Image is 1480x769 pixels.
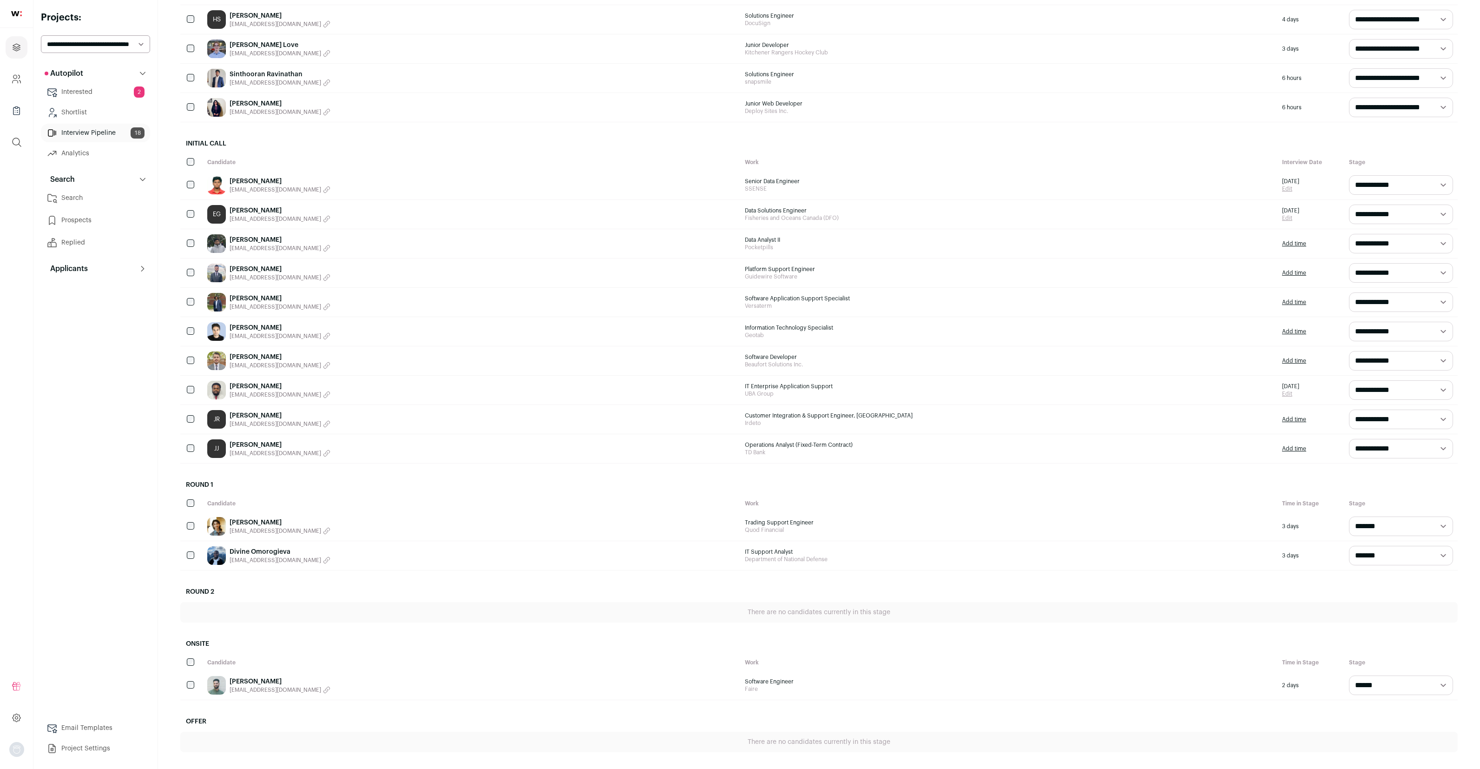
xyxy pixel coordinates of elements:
img: nopic.png [9,742,24,757]
div: 3 days [1277,512,1344,541]
img: 51bbe588d67d82df06304658d6ed111f83e2671facc91c921276c80c295c2cba.jpg [207,234,226,253]
a: [PERSON_NAME] [230,177,330,186]
button: [EMAIL_ADDRESS][DOMAIN_NAME] [230,245,330,252]
button: [EMAIL_ADDRESS][DOMAIN_NAME] [230,50,330,57]
h2: Offer [180,711,1458,732]
img: b13acace784b56bff4c0b426ab5bcb4ec2ba2aea1bd4a0e45daaa25254bd1327.jpg [207,264,226,282]
span: Senior Data Engineer [745,178,1273,185]
button: [EMAIL_ADDRESS][DOMAIN_NAME] [230,686,330,694]
div: HS [207,10,226,29]
img: f04666fd345fdba96e870f6e8b5a41a8205c4345c611f5675e8314226d33c5d5.jpg [207,176,226,194]
a: [PERSON_NAME] [230,294,330,303]
a: Projects [6,36,27,59]
a: Add time [1282,328,1306,335]
a: Add time [1282,357,1306,365]
a: [PERSON_NAME] [230,206,330,215]
div: 4 days [1277,5,1344,34]
a: Edit [1282,214,1299,222]
div: 3 days [1277,34,1344,63]
a: [PERSON_NAME] [230,99,330,108]
span: Fisheries and Oceans Canada (DFO) [745,214,1273,222]
span: [EMAIL_ADDRESS][DOMAIN_NAME] [230,557,321,564]
button: [EMAIL_ADDRESS][DOMAIN_NAME] [230,79,330,86]
button: [EMAIL_ADDRESS][DOMAIN_NAME] [230,391,330,398]
h2: Onsite [180,634,1458,654]
span: Faire [745,685,1273,693]
span: IT Support Analyst [745,548,1273,556]
div: Interview Date [1277,154,1344,171]
div: Time in Stage [1277,495,1344,512]
button: [EMAIL_ADDRESS][DOMAIN_NAME] [230,186,330,193]
div: 6 hours [1277,93,1344,122]
span: UBA Group [745,390,1273,398]
a: [PERSON_NAME] [230,677,330,686]
span: Pocketpills [745,244,1273,251]
span: Irdeto [745,419,1273,427]
div: Time in Stage [1277,654,1344,671]
span: [EMAIL_ADDRESS][DOMAIN_NAME] [230,391,321,398]
a: Edit [1282,390,1299,398]
a: Interview Pipeline18 [41,124,150,142]
span: [EMAIL_ADDRESS][DOMAIN_NAME] [230,686,321,694]
span: SSENSE [745,185,1273,192]
p: Autopilot [45,68,83,79]
a: [PERSON_NAME] [230,411,330,420]
button: [EMAIL_ADDRESS][DOMAIN_NAME] [230,557,330,564]
a: Replied [41,233,150,252]
div: Stage [1344,654,1458,671]
div: EG [207,205,226,224]
a: Analytics [41,144,150,163]
a: Interested2 [41,83,150,101]
span: Solutions Engineer [745,71,1273,78]
a: Add time [1282,416,1306,423]
button: [EMAIL_ADDRESS][DOMAIN_NAME] [230,108,330,116]
span: [EMAIL_ADDRESS][DOMAIN_NAME] [230,274,321,281]
a: Company and ATS Settings [6,68,27,90]
img: 42d2f5fe3206e24346b378d4a0a2f839bf1b1cf68f02862afa27a9e08a92ab45.jpg [207,98,226,117]
a: Sinthooran Ravinathan [230,70,330,79]
span: IT Enterprise Application Support [745,383,1273,390]
h2: Round 2 [180,582,1458,602]
a: Divine Omorogieva [230,547,330,557]
span: [EMAIL_ADDRESS][DOMAIN_NAME] [230,245,321,252]
span: 18 [131,127,145,139]
a: Prospects [41,211,150,230]
a: [PERSON_NAME] [230,11,330,20]
button: [EMAIL_ADDRESS][DOMAIN_NAME] [230,303,330,311]
div: Work [740,154,1278,171]
img: c67dcf457b4bae90de926857248700d70fa1222da0fb9a663946051a82e0db9a.jpg [207,322,226,341]
a: [PERSON_NAME] [230,235,330,245]
a: [PERSON_NAME] [230,323,330,332]
span: [EMAIL_ADDRESS][DOMAIN_NAME] [230,108,321,116]
button: [EMAIL_ADDRESS][DOMAIN_NAME] [230,527,330,535]
span: [DATE] [1282,383,1299,390]
span: 2 [134,86,145,98]
a: Shortlist [41,103,150,122]
span: [EMAIL_ADDRESS][DOMAIN_NAME] [230,303,321,311]
span: Data Solutions Engineer [745,207,1273,214]
a: JJ [207,439,226,458]
span: Geotab [745,331,1273,339]
a: [PERSON_NAME] [230,518,330,527]
span: Software Engineer [745,678,1273,685]
img: 37726d9d10fa6b09945aacb27ec9a3fe0a5051c47880cd21b5a67f37dd4fe7f6.jpg [207,293,226,312]
span: Software Developer [745,353,1273,361]
h2: Round 1 [180,475,1458,495]
span: Junior Web Developer [745,100,1273,107]
button: [EMAIL_ADDRESS][DOMAIN_NAME] [230,332,330,340]
a: [PERSON_NAME] [230,265,330,274]
a: Search [41,189,150,207]
div: 6 hours [1277,64,1344,93]
span: [EMAIL_ADDRESS][DOMAIN_NAME] [230,186,321,193]
span: Solutions Engineer [745,12,1273,20]
a: [PERSON_NAME] [230,352,330,362]
img: 34b795a4aff8dda2d2e1dc1731342ac73f093f86e85fa70b23d364d07c0dc359.jpg [207,676,226,695]
span: Versaterm [745,302,1273,310]
span: Beaufort Solutions Inc. [745,361,1273,368]
div: JR [207,410,226,429]
span: Platform Support Engineer [745,265,1273,273]
img: 830a0280f59b57fddb62093d7c2a48b3f0c571bc24224d280411f1a8bfe06067.jpg [207,351,226,370]
span: Guidewire Software [745,273,1273,280]
button: Autopilot [41,64,150,83]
